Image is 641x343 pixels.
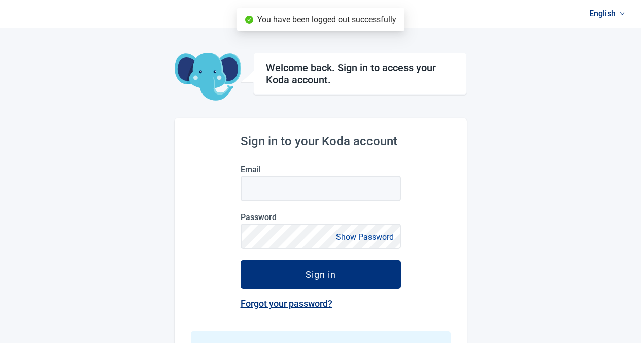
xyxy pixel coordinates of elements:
span: You have been logged out successfully [257,15,396,24]
span: check-circle [245,16,253,24]
label: Password [241,212,401,222]
img: Koda Elephant [175,53,241,102]
h1: Welcome back. Sign in to access your Koda account. [266,61,454,86]
button: Show Password [333,230,397,244]
span: down [620,11,625,16]
img: Koda Health [268,6,373,22]
button: Sign in [241,260,401,289]
div: Sign in [306,269,336,279]
a: Current language: English [585,5,629,22]
h2: Sign in to your Koda account [241,134,401,148]
label: Email [241,165,401,174]
a: Forgot your password? [241,298,332,309]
